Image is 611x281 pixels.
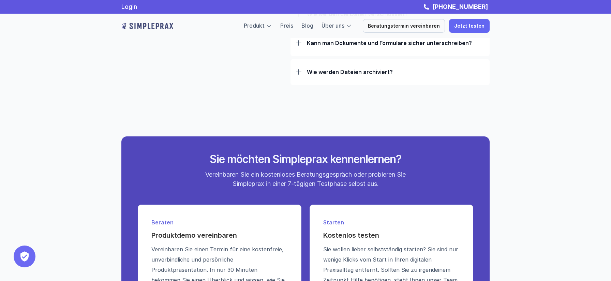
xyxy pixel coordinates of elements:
a: Produkt [244,22,265,29]
a: Über uns [322,22,344,29]
a: Preis [280,22,293,29]
p: Beraten [151,218,288,226]
a: [PHONE_NUMBER] [431,3,490,10]
h4: Produktdemo vereinbaren [151,231,288,240]
a: Jetzt testen [449,19,490,33]
a: Beratungstermin vereinbaren [363,19,445,33]
p: Kann man Dokumente und Formulare sicher unterschreiben? [307,40,484,46]
p: Jetzt testen [454,23,485,29]
strong: [PHONE_NUMBER] [432,3,488,10]
h2: Sie möchten Simpleprax kennenlernen? [178,153,433,166]
p: Vereinbaren Sie ein kostenloses Beratungsgespräch oder probieren Sie Simpleprax in einer 7-tägige... [199,170,412,188]
a: Login [121,3,137,10]
h4: Kostenlos testen [323,231,460,240]
p: Starten [323,218,460,226]
p: Beratungstermin vereinbaren [368,23,440,29]
p: Wie werden Dateien archiviert? [307,69,484,75]
a: Blog [301,22,313,29]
